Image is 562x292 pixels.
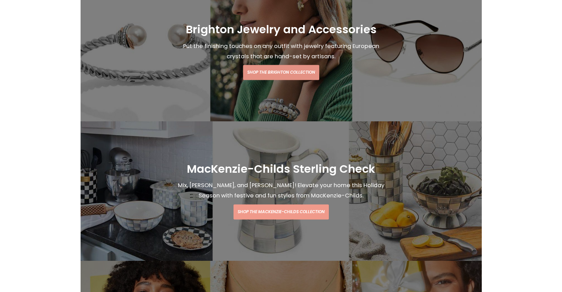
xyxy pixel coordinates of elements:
h1: Brighton Jewelry and Accessories [176,24,387,36]
span: Put the finishing touches on any outfit with jewelry featuring European crystals that are hand-se... [183,42,379,61]
a: Shop the Brighton Collection [243,65,319,80]
span: Mix, [PERSON_NAME], and [PERSON_NAME]! Elevate your home this Holiday Season with festive and fun... [178,182,384,200]
h1: MacKenzie-Childs Sterling Check [176,163,387,175]
a: Shop the MacKenzie-Childs Collection [234,204,329,219]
